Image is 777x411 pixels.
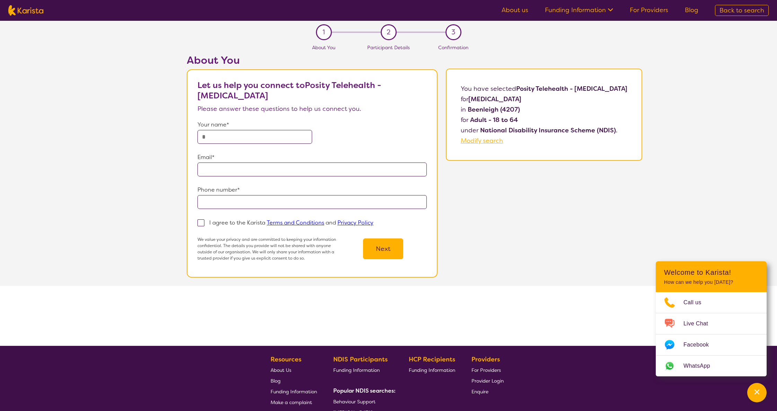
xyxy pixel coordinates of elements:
[468,105,520,114] b: Beenleigh (4207)
[333,396,393,407] a: Behaviour Support
[409,365,455,375] a: Funding Information
[715,5,769,16] a: Back to search
[438,44,468,51] span: Confirmation
[502,6,528,14] a: About us
[197,104,427,114] p: Please answer these questions to help us connect you.
[197,236,339,261] p: We value your privacy and are committed to keeping your information confidential. The details you...
[471,388,488,395] span: Enquire
[271,397,317,408] a: Make a complaint
[656,356,767,376] a: Web link opens in a new tab.
[656,261,767,376] div: Channel Menu
[197,152,427,163] p: Email*
[471,378,504,384] span: Provider Login
[271,378,281,384] span: Blog
[271,375,317,386] a: Blog
[468,95,521,103] b: [MEDICAL_DATA]
[471,367,501,373] span: For Providers
[664,268,758,277] h2: Welcome to Karista!
[271,365,317,375] a: About Us
[461,84,627,146] p: You have selected
[333,399,376,405] span: Behaviour Support
[271,399,312,405] span: Make a complaint
[271,388,317,395] span: Funding Information
[685,6,698,14] a: Blog
[451,27,455,37] span: 3
[656,292,767,376] ul: Choose channel
[461,137,503,145] a: Modify search
[197,120,427,130] p: Your name*
[387,27,390,37] span: 2
[333,355,388,364] b: NDIS Participants
[683,340,717,350] span: Facebook
[471,365,504,375] a: For Providers
[461,94,627,104] p: for
[271,355,301,364] b: Resources
[461,104,627,115] p: in
[271,367,291,373] span: About Us
[197,185,427,195] p: Phone number*
[471,355,500,364] b: Providers
[470,116,518,124] b: Adult - 18 to 64
[683,297,710,308] span: Call us
[747,383,767,402] button: Channel Menu
[461,115,627,125] p: for
[516,85,627,93] b: Posity Telehealth - [MEDICAL_DATA]
[545,6,613,14] a: Funding Information
[719,6,764,15] span: Back to search
[187,54,438,67] h2: About You
[312,44,335,51] span: About You
[630,6,668,14] a: For Providers
[471,386,504,397] a: Enquire
[409,367,455,373] span: Funding Information
[480,126,616,134] b: National Disability Insurance Scheme (NDIS)
[271,386,317,397] a: Funding Information
[333,387,396,394] b: Popular NDIS searches:
[363,238,403,259] button: Next
[683,361,718,371] span: WhatsApp
[333,365,393,375] a: Funding Information
[409,355,455,364] b: HCP Recipients
[683,318,716,329] span: Live Chat
[197,80,381,101] b: Let us help you connect to Posity Telehealth - [MEDICAL_DATA]
[8,5,43,16] img: Karista logo
[367,44,410,51] span: Participant Details
[664,279,758,285] p: How can we help you [DATE]?
[461,125,627,135] p: under .
[333,367,380,373] span: Funding Information
[267,219,324,226] a: Terms and Conditions
[471,375,504,386] a: Provider Login
[209,219,373,226] p: I agree to the Karista and
[337,219,373,226] a: Privacy Policy
[323,27,325,37] span: 1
